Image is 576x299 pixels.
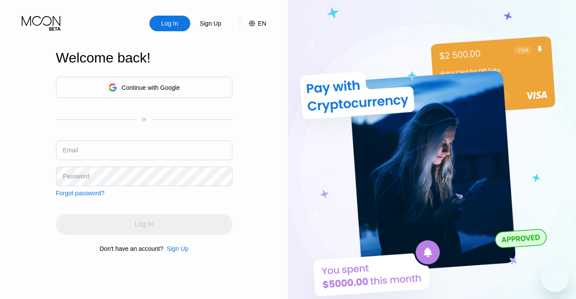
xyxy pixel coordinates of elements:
[56,190,105,197] div: Forgot password?
[149,16,190,31] div: Log In
[163,245,189,252] div: Sign Up
[541,264,569,292] iframe: Button to launch messaging window
[190,16,231,31] div: Sign Up
[160,19,179,28] div: Log In
[258,20,266,27] div: EN
[167,245,189,252] div: Sign Up
[56,50,232,66] div: Welcome back!
[99,245,163,252] div: Don't have an account?
[63,173,89,180] div: Password
[63,147,78,154] div: Email
[199,19,222,28] div: Sign Up
[142,116,146,122] div: or
[56,77,232,98] div: Continue with Google
[122,84,180,91] div: Continue with Google
[240,16,266,31] div: EN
